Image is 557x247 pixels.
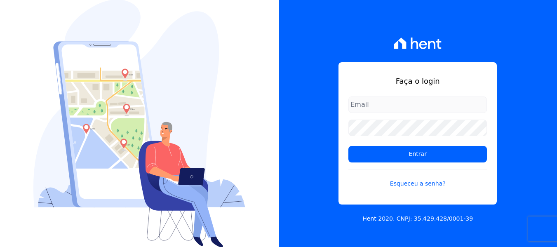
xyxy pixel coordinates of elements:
p: Hent 2020. CNPJ: 35.429.428/0001-39 [362,214,473,223]
input: Entrar [348,146,487,162]
input: Email [348,96,487,113]
h1: Faça o login [348,75,487,87]
a: Esqueceu a senha? [348,169,487,188]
